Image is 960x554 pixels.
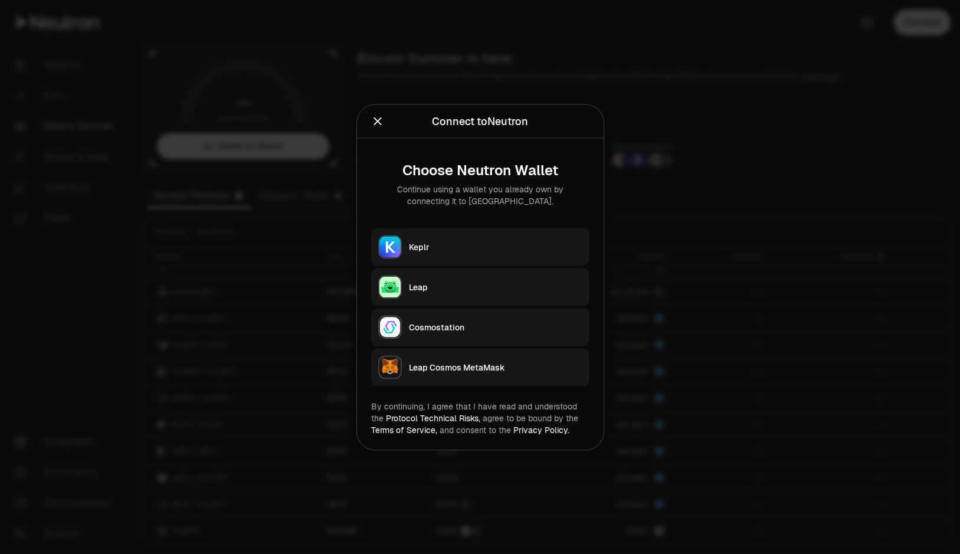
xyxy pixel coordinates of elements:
[371,308,589,346] button: CosmostationCosmostation
[379,276,401,297] img: Leap
[379,236,401,257] img: Keplr
[381,183,580,206] div: Continue using a wallet you already own by connecting it to [GEOGRAPHIC_DATA].
[379,316,401,337] img: Cosmostation
[379,356,401,378] img: Leap Cosmos MetaMask
[432,113,528,129] div: Connect to Neutron
[386,412,480,423] a: Protocol Technical Risks,
[371,228,589,265] button: KeplrKeplr
[381,162,580,178] div: Choose Neutron Wallet
[409,241,582,253] div: Keplr
[371,348,589,386] button: Leap Cosmos MetaMaskLeap Cosmos MetaMask
[371,424,437,435] a: Terms of Service,
[409,361,582,373] div: Leap Cosmos MetaMask
[371,113,384,129] button: Close
[513,424,569,435] a: Privacy Policy.
[371,400,589,435] div: By continuing, I agree that I have read and understood the agree to be bound by the and consent t...
[371,268,589,306] button: LeapLeap
[409,281,582,293] div: Leap
[409,321,582,333] div: Cosmostation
